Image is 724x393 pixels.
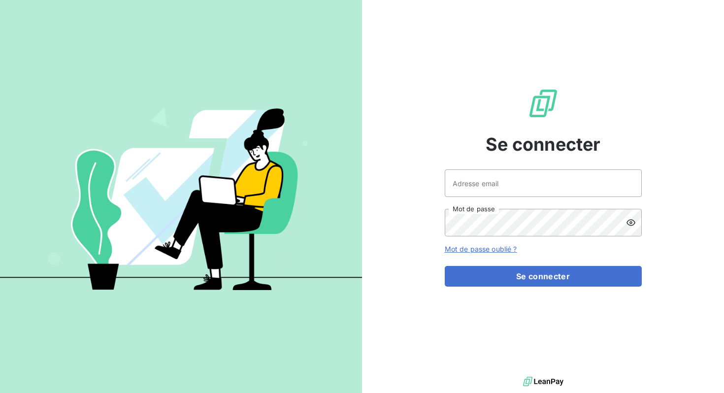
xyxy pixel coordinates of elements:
[527,88,559,119] img: Logo LeanPay
[523,374,563,389] img: logo
[445,245,517,253] a: Mot de passe oublié ?
[445,266,642,287] button: Se connecter
[486,131,601,158] span: Se connecter
[445,169,642,197] input: placeholder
